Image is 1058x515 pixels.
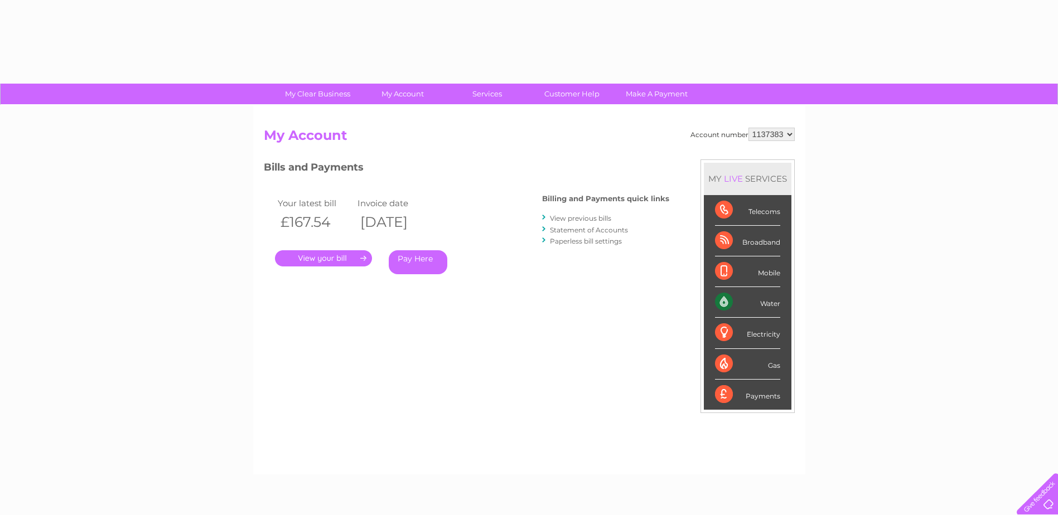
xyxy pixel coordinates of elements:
[722,173,745,184] div: LIVE
[550,214,611,222] a: View previous bills
[550,226,628,234] a: Statement of Accounts
[264,128,795,149] h2: My Account
[389,250,447,274] a: Pay Here
[690,128,795,141] div: Account number
[715,226,780,256] div: Broadband
[526,84,618,104] a: Customer Help
[704,163,791,195] div: MY SERVICES
[715,349,780,380] div: Gas
[550,237,622,245] a: Paperless bill settings
[356,84,448,104] a: My Account
[715,287,780,318] div: Water
[264,159,669,179] h3: Bills and Payments
[275,250,372,266] a: .
[272,84,364,104] a: My Clear Business
[715,256,780,287] div: Mobile
[715,380,780,410] div: Payments
[275,211,355,234] th: £167.54
[715,195,780,226] div: Telecoms
[542,195,669,203] h4: Billing and Payments quick links
[275,196,355,211] td: Your latest bill
[441,84,533,104] a: Services
[611,84,703,104] a: Make A Payment
[715,318,780,348] div: Electricity
[355,196,435,211] td: Invoice date
[355,211,435,234] th: [DATE]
